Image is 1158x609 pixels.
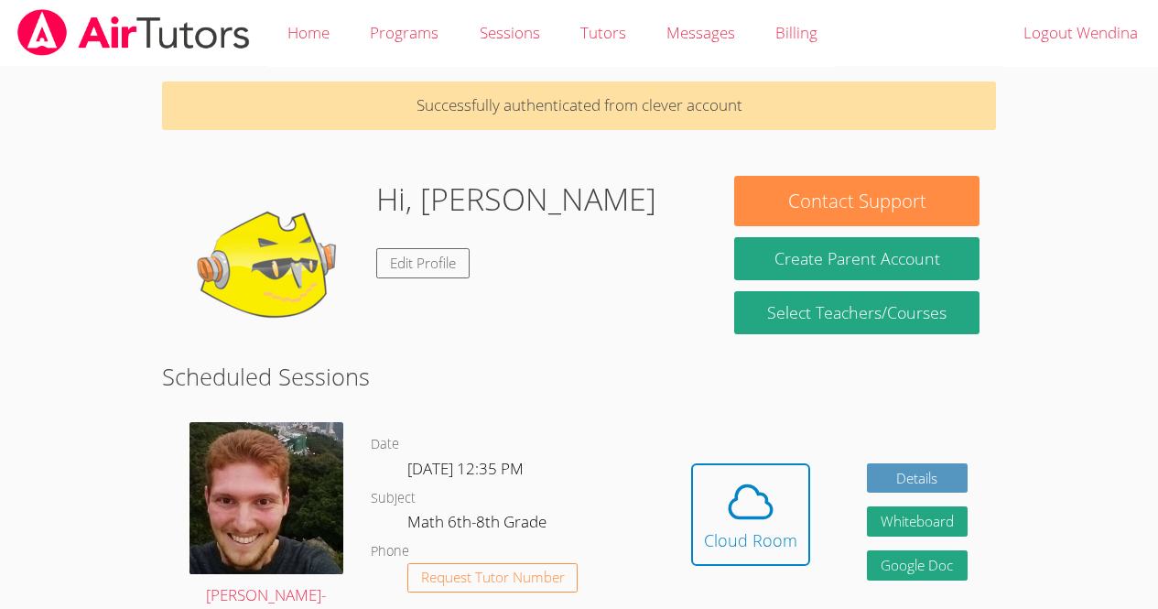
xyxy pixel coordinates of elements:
button: Contact Support [734,176,979,226]
img: avatar.png [189,422,343,573]
a: Google Doc [867,550,968,581]
h2: Scheduled Sessions [162,359,996,394]
h1: Hi, [PERSON_NAME] [376,176,656,223]
button: Whiteboard [867,506,968,537]
span: [DATE] 12:35 PM [407,458,524,479]
span: Messages [666,22,735,43]
button: Create Parent Account [734,237,979,280]
dt: Phone [371,540,409,563]
dt: Date [371,433,399,456]
dd: Math 6th-8th Grade [407,509,550,540]
a: Edit Profile [376,248,470,278]
p: Successfully authenticated from clever account [162,82,996,130]
button: Cloud Room [691,463,810,566]
dt: Subject [371,487,416,510]
a: Details [867,463,968,494]
img: default.png [179,176,362,359]
span: Request Tutor Number [421,571,565,584]
a: Select Teachers/Courses [734,291,979,334]
div: Cloud Room [704,527,797,553]
button: Request Tutor Number [407,563,579,593]
img: airtutors_banner-c4298cdbf04f3fff15de1276eac7730deb9818008684d7c2e4769d2f7ddbe033.png [16,9,252,56]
